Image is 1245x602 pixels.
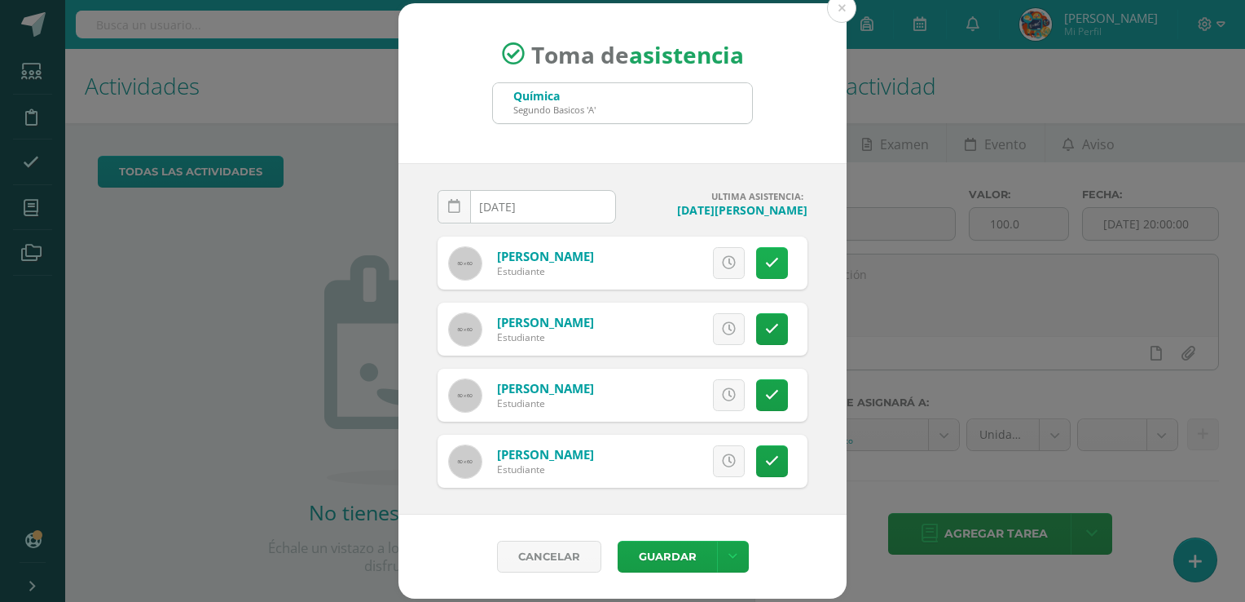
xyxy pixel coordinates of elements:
[493,83,752,123] input: Busca un grado o sección aquí...
[618,541,717,573] button: Guardar
[438,191,615,223] input: Fecha de Inasistencia
[497,330,594,344] div: Estudiante
[636,380,680,410] span: Excusa
[629,190,807,202] h4: ULTIMA ASISTENCIA:
[497,314,594,330] a: [PERSON_NAME]
[629,202,807,218] h4: [DATE][PERSON_NAME]
[513,88,596,104] div: Química
[636,248,680,278] span: Excusa
[497,541,601,573] a: Cancelar
[497,396,594,410] div: Estudiante
[449,313,482,346] img: 60x60
[497,446,594,463] a: [PERSON_NAME]
[449,247,482,280] img: 60x60
[497,264,594,278] div: Estudiante
[636,446,680,476] span: Excusa
[449,379,482,412] img: 60x60
[497,380,594,396] a: [PERSON_NAME]
[497,463,594,476] div: Estudiante
[636,314,680,344] span: Excusa
[531,38,744,69] span: Toma de
[629,38,744,69] strong: asistencia
[497,248,594,264] a: [PERSON_NAME]
[513,104,596,116] div: Segundo Basicos 'A'
[449,445,482,478] img: 60x60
